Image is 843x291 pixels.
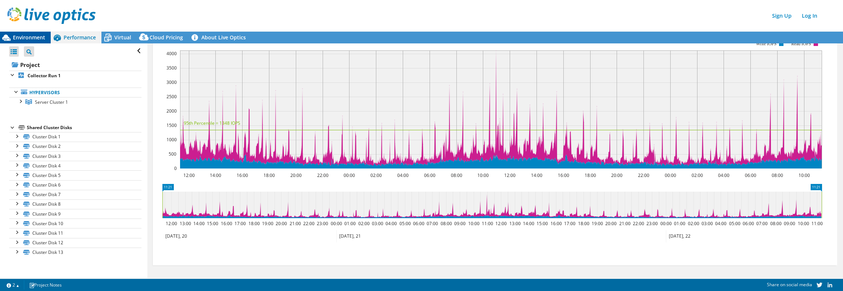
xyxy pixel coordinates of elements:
[578,220,589,227] text: 18:00
[531,172,542,178] text: 14:00
[9,209,141,219] a: Cluster Disk 9
[772,172,783,178] text: 08:00
[729,220,740,227] text: 05:00
[702,220,713,227] text: 03:00
[28,72,61,79] b: Collector Run 1
[427,220,438,227] text: 07:00
[799,172,810,178] text: 10:00
[174,165,177,171] text: 0
[184,120,240,126] text: 95th Percentile = 1348 IOPS
[605,220,617,227] text: 20:00
[114,34,131,41] span: Virtual
[451,172,462,178] text: 08:00
[638,172,649,178] text: 22:00
[193,220,205,227] text: 14:00
[413,220,424,227] text: 06:00
[370,172,382,178] text: 02:00
[9,170,141,180] a: Cluster Disk 5
[180,220,191,227] text: 13:00
[611,172,623,178] text: 20:00
[9,132,141,142] a: Cluster Disk 1
[550,220,562,227] text: 16:00
[646,220,658,227] text: 23:00
[237,172,248,178] text: 16:00
[9,151,141,161] a: Cluster Disk 3
[9,142,141,151] a: Cluster Disk 2
[263,172,275,178] text: 18:00
[385,220,397,227] text: 04:00
[9,219,141,228] a: Cluster Disk 10
[397,172,409,178] text: 04:00
[756,41,777,46] text: Write IOPS
[331,220,342,227] text: 00:00
[715,220,727,227] text: 04:00
[166,79,177,85] text: 3000
[9,238,141,248] a: Cluster Disk 12
[745,172,756,178] text: 06:00
[166,220,177,227] text: 12:00
[564,220,575,227] text: 17:00
[262,220,273,227] text: 19:00
[756,220,768,227] text: 07:00
[276,220,287,227] text: 20:00
[585,172,596,178] text: 18:00
[7,7,96,24] img: live_optics_svg.svg
[1,280,24,290] a: 2
[558,172,569,178] text: 16:00
[358,220,370,227] text: 02:00
[399,220,411,227] text: 05:00
[660,220,672,227] text: 00:00
[207,220,218,227] text: 15:00
[688,220,699,227] text: 02:00
[424,172,435,178] text: 06:00
[303,220,315,227] text: 22:00
[619,220,631,227] text: 21:00
[770,220,782,227] text: 08:00
[9,248,141,257] a: Cluster Disk 13
[9,199,141,209] a: Cluster Disk 8
[767,281,812,288] span: Share on social media
[523,220,534,227] text: 14:00
[592,220,603,227] text: 19:00
[495,220,507,227] text: 12:00
[784,220,795,227] text: 09:00
[169,151,176,157] text: 500
[482,220,493,227] text: 11:00
[317,220,328,227] text: 23:00
[692,172,703,178] text: 02:00
[9,190,141,199] a: Cluster Disk 7
[317,172,329,178] text: 22:00
[166,50,177,57] text: 4000
[468,220,480,227] text: 10:00
[189,32,251,43] a: About Live Optics
[344,220,356,227] text: 01:00
[221,220,232,227] text: 16:00
[743,220,754,227] text: 06:00
[477,172,489,178] text: 10:00
[9,71,141,80] a: Collector Run 1
[509,220,521,227] text: 13:00
[9,228,141,238] a: Cluster Disk 11
[718,172,729,178] text: 04:00
[166,93,177,100] text: 2500
[166,65,177,71] text: 3500
[166,136,177,143] text: 1000
[150,34,183,41] span: Cloud Pricing
[792,41,811,46] text: Read IOPS
[372,220,383,227] text: 03:00
[210,172,221,178] text: 14:00
[13,34,45,41] span: Environment
[24,280,67,290] a: Project Notes
[798,10,821,21] a: Log In
[166,122,177,128] text: 1500
[290,172,302,178] text: 20:00
[9,161,141,170] a: Cluster Disk 4
[166,108,177,114] text: 2000
[9,180,141,190] a: Cluster Disk 6
[9,59,141,71] a: Project
[234,220,246,227] text: 17:00
[183,172,195,178] text: 12:00
[768,10,795,21] a: Sign Up
[665,172,676,178] text: 00:00
[290,220,301,227] text: 21:00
